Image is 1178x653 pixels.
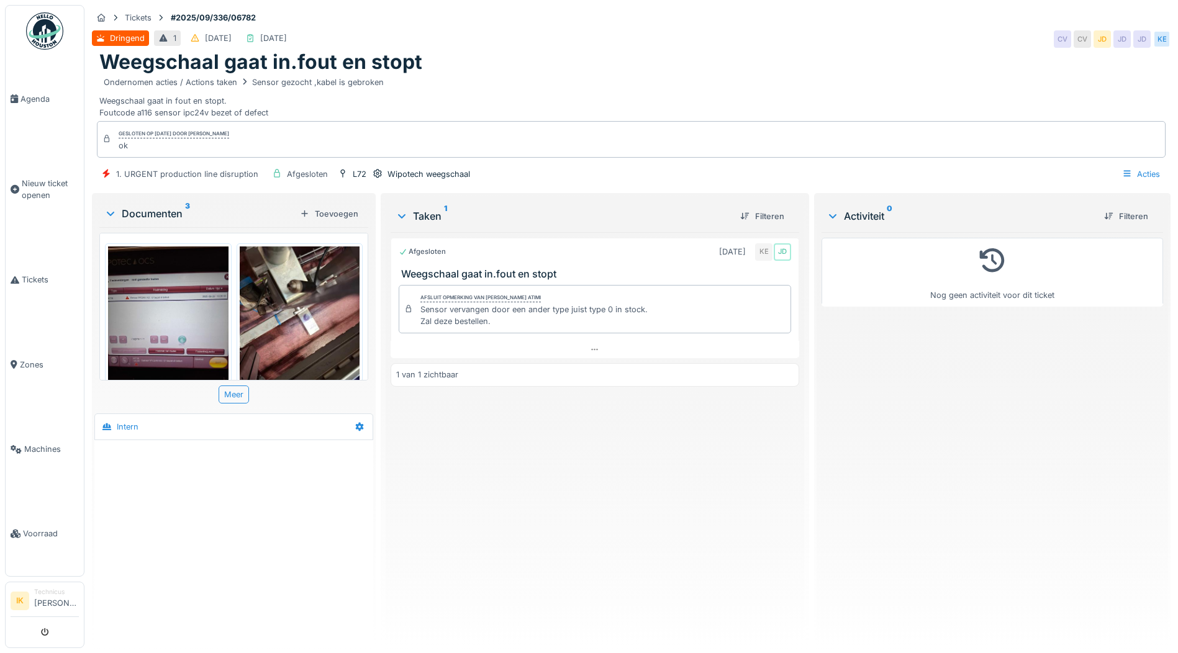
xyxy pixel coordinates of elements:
div: Toevoegen [295,205,363,222]
div: Gesloten op [DATE] door [PERSON_NAME] [119,130,229,138]
div: 1 [173,32,176,44]
div: Weegschaal gaat in fout en stopt. Foutcode a116 sensor ipc24v bezet of defect [99,74,1163,119]
div: [DATE] [260,32,287,44]
div: Ondernomen acties / Actions taken Sensor gezocht ,kabel is gebroken [104,76,384,88]
div: KE [1153,30,1171,48]
div: Taken [396,209,730,223]
div: L72 [353,168,366,180]
a: Zones [6,322,84,407]
div: JD [1094,30,1111,48]
div: [DATE] [205,32,232,44]
div: 1. URGENT production line disruption [116,168,258,180]
span: Voorraad [23,528,79,539]
a: IK Technicus[PERSON_NAME] [11,587,79,617]
div: [DATE] [719,246,746,258]
div: Sensor vervangen door een ander type juist type 0 in stock. Zal deze bestellen. [420,304,648,327]
a: Nieuw ticket openen [6,141,84,238]
h1: Weegschaal gaat in.fout en stopt [99,50,422,74]
span: Tickets [22,274,79,286]
sup: 1 [444,209,447,223]
a: Voorraad [6,492,84,576]
a: Agenda [6,56,84,141]
img: Badge_color-CXgf-gQk.svg [26,12,63,50]
div: JD [774,243,791,261]
div: Wipotech weegschaal [387,168,470,180]
sup: 3 [185,206,190,221]
span: Nieuw ticket openen [22,178,79,201]
div: Intern [117,421,138,433]
div: CV [1054,30,1071,48]
img: y317e6hn46n7xc4hmo5dweusfof6 [108,246,229,407]
div: JD [1133,30,1151,48]
div: Filteren [1099,208,1153,225]
sup: 0 [887,209,892,223]
div: Afgesloten [399,246,446,257]
div: 1 van 1 zichtbaar [396,369,458,381]
a: Tickets [6,238,84,322]
div: KE [755,243,772,261]
div: ok [119,140,229,151]
div: Meer [219,385,249,403]
div: Activiteit [827,209,1094,223]
li: [PERSON_NAME] [34,587,79,614]
div: Technicus [34,587,79,597]
span: Agenda [20,93,79,105]
h3: Weegschaal gaat in.fout en stopt [401,268,794,280]
div: Afgesloten [287,168,328,180]
div: Tickets [125,12,152,24]
a: Machines [6,407,84,492]
span: Machines [24,443,79,455]
div: Documenten [104,206,295,221]
div: Acties [1117,165,1166,183]
div: Dringend [110,32,145,44]
div: CV [1074,30,1091,48]
li: IK [11,592,29,610]
span: Zones [20,359,79,371]
strong: #2025/09/336/06782 [166,12,261,24]
div: Nog geen activiteit voor dit ticket [830,243,1155,301]
img: ggk201qnv1i36pb7ts8ssf103abt [240,246,360,407]
div: Afsluit opmerking van [PERSON_NAME] atimi [420,294,541,302]
div: JD [1113,30,1131,48]
div: Filteren [735,208,789,225]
